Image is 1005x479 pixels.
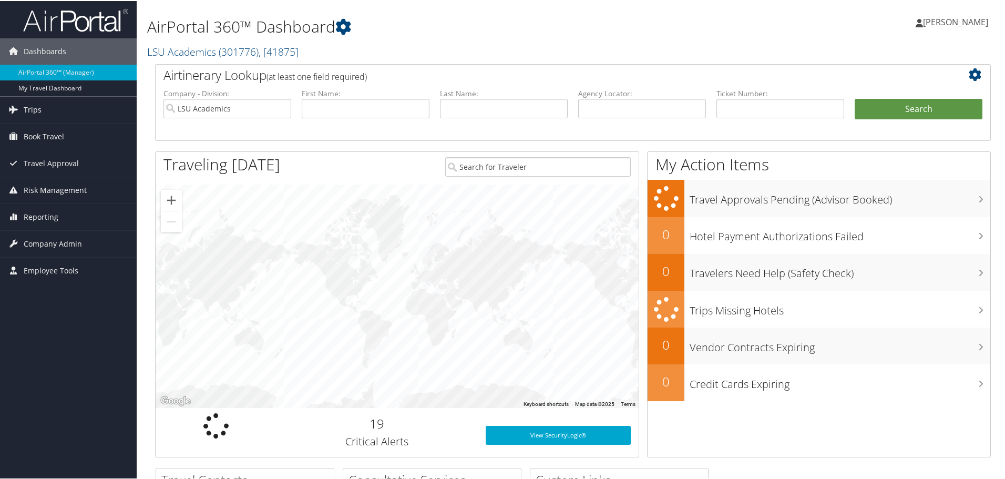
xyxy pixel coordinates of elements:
[690,186,990,206] h3: Travel Approvals Pending (Advisor Booked)
[147,15,715,37] h1: AirPortal 360™ Dashboard
[621,400,635,406] a: Terms (opens in new tab)
[648,363,990,400] a: 0Credit Cards Expiring
[648,152,990,175] h1: My Action Items
[716,87,844,98] label: Ticket Number:
[648,253,990,290] a: 0Travelers Need Help (Safety Check)
[23,7,128,32] img: airportal-logo.png
[648,179,990,216] a: Travel Approvals Pending (Advisor Booked)
[24,230,82,256] span: Company Admin
[648,216,990,253] a: 0Hotel Payment Authorizations Failed
[575,400,614,406] span: Map data ©2025
[648,335,684,353] h2: 0
[163,152,280,175] h1: Traveling [DATE]
[163,87,291,98] label: Company - Division:
[24,257,78,283] span: Employee Tools
[690,297,990,317] h3: Trips Missing Hotels
[690,260,990,280] h3: Travelers Need Help (Safety Check)
[578,87,706,98] label: Agency Locator:
[284,433,470,448] h3: Critical Alerts
[266,70,367,81] span: (at least one field required)
[147,44,299,58] a: LSU Academics
[524,400,569,407] button: Keyboard shortcuts
[163,65,913,83] h2: Airtinerary Lookup
[855,98,982,119] button: Search
[302,87,429,98] label: First Name:
[690,334,990,354] h3: Vendor Contracts Expiring
[24,37,66,64] span: Dashboards
[690,371,990,391] h3: Credit Cards Expiring
[923,15,988,27] span: [PERSON_NAME]
[284,414,470,432] h2: 19
[219,44,259,58] span: ( 301776 )
[486,425,631,444] a: View SecurityLogic®
[648,261,684,279] h2: 0
[24,203,58,229] span: Reporting
[158,393,193,407] a: Open this area in Google Maps (opens a new window)
[648,290,990,327] a: Trips Missing Hotels
[648,225,684,242] h2: 0
[161,189,182,210] button: Zoom in
[690,223,990,243] h3: Hotel Payment Authorizations Failed
[648,327,990,363] a: 0Vendor Contracts Expiring
[24,96,42,122] span: Trips
[916,5,999,37] a: [PERSON_NAME]
[24,149,79,176] span: Travel Approval
[24,123,64,149] span: Book Travel
[24,176,87,202] span: Risk Management
[158,393,193,407] img: Google
[648,372,684,390] h2: 0
[259,44,299,58] span: , [ 41875 ]
[445,156,631,176] input: Search for Traveler
[161,210,182,231] button: Zoom out
[440,87,568,98] label: Last Name:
